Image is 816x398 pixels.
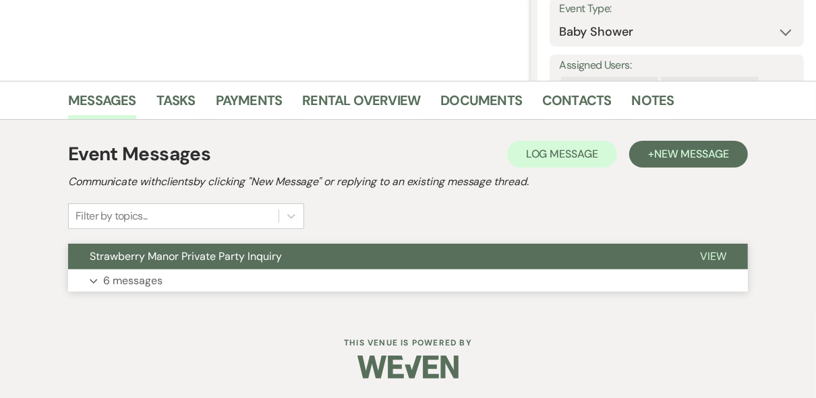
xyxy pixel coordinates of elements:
[632,90,674,119] a: Notes
[76,208,148,224] div: Filter by topics...
[561,77,644,96] div: [PERSON_NAME]
[68,174,748,190] h2: Communicate with clients by clicking "New Message" or replying to an existing message thread.
[678,244,748,269] button: View
[302,90,420,119] a: Rental Overview
[68,90,136,119] a: Messages
[156,90,196,119] a: Tasks
[68,244,678,269] button: Strawberry Manor Private Party Inquiry
[654,147,729,161] span: New Message
[90,249,282,263] span: Strawberry Manor Private Party Inquiry
[68,140,210,168] h1: Event Messages
[357,343,459,391] img: Weven Logo
[68,269,748,292] button: 6 messages
[440,90,522,119] a: Documents
[216,90,283,119] a: Payments
[103,272,163,290] p: 6 messages
[560,56,794,75] label: Assigned Users:
[526,147,598,161] span: Log Message
[507,141,617,168] button: Log Message
[629,141,748,168] button: +New Message
[542,90,612,119] a: Contacts
[661,77,744,96] div: [PERSON_NAME]
[700,249,726,263] span: View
